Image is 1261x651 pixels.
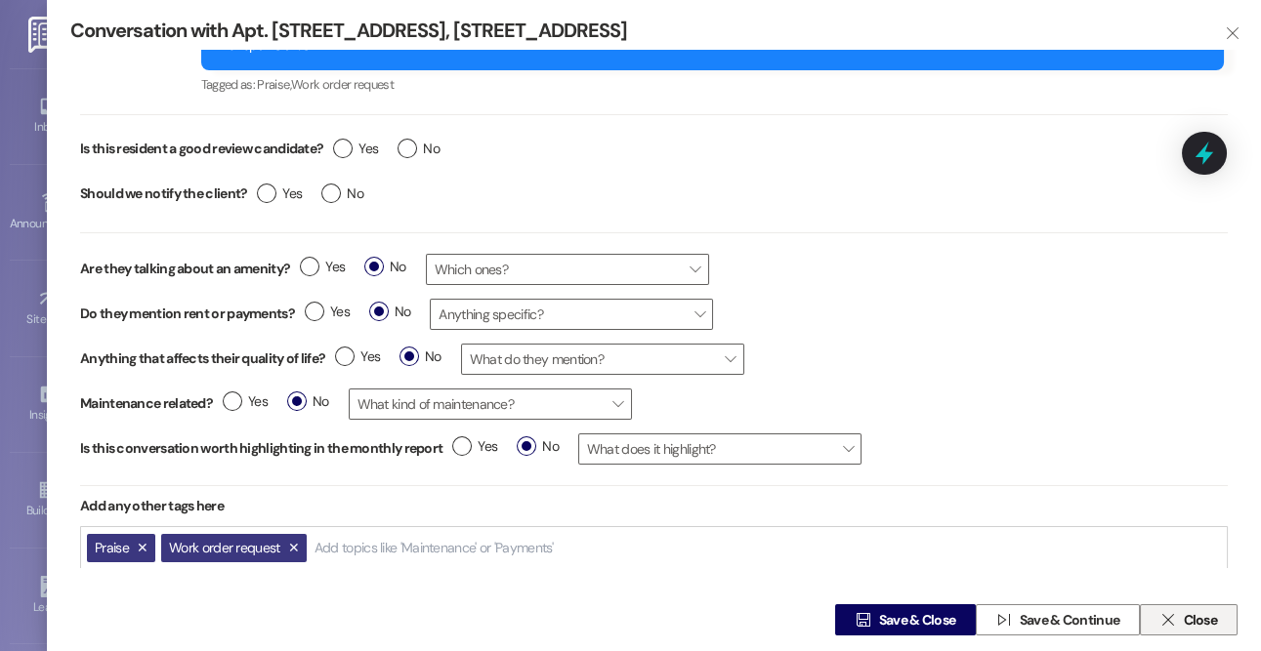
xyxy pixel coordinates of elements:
[976,604,1140,635] button: Save & Continue
[517,436,559,457] span: No
[321,183,363,204] span: No
[80,438,442,459] label: Is this conversation worth highlighting in the monthly report
[300,257,345,277] span: Yes
[80,134,323,164] label: Is this resident a good review candidate?
[335,346,380,367] span: Yes
[80,486,1228,526] div: Add any other tags here
[80,179,247,209] label: Should we notify the client?
[201,70,1225,99] div: Tagged as:
[87,534,155,562] button: Praise
[578,433,862,465] span: What does it highlight?
[1160,612,1175,628] i: 
[398,139,440,159] span: No
[257,183,302,204] span: Yes
[333,139,378,159] span: Yes
[996,612,1011,628] i: 
[399,346,441,367] span: No
[257,76,290,93] span: Praise ,
[223,391,268,412] span: Yes
[287,391,329,412] span: No
[426,254,709,285] span: Which ones?
[80,393,213,414] label: Maintenance related?
[369,302,411,322] span: No
[349,388,632,420] span: What kind of maintenance?
[452,436,497,457] span: Yes
[461,344,744,375] span: What do they mention?
[1183,610,1217,631] span: Close
[430,299,713,330] span: Anything specific?
[879,610,956,631] span: Save & Close
[80,259,290,279] label: Are they talking about an amenity?
[856,612,870,628] i: 
[1020,610,1120,631] span: Save & Continue
[315,540,557,556] input: Add topics like 'Maintenance' or 'Payments'
[364,257,406,277] span: No
[1140,604,1238,635] button: Close
[161,534,307,562] button: Work order request
[169,539,279,556] span: Work order request
[1225,25,1240,41] i: 
[835,604,976,635] button: Save & Close
[80,304,295,324] label: Do they mention rent or payments?
[95,539,129,556] span: Praise
[80,348,325,369] label: Anything that affects their quality of life?
[70,18,1193,44] div: Conversation with Apt. [STREET_ADDRESS], [STREET_ADDRESS]
[305,302,350,322] span: Yes
[291,76,394,93] span: Work order request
